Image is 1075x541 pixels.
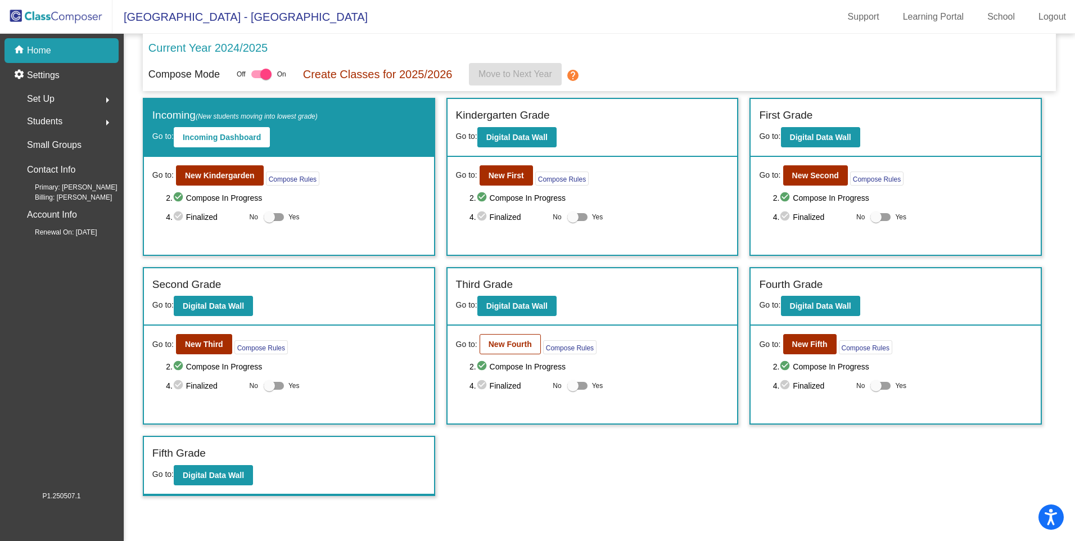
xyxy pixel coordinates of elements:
p: Current Year 2024/2025 [148,39,268,56]
button: Digital Data Wall [477,296,557,316]
label: Third Grade [456,277,513,293]
span: Move to Next Year [479,69,553,79]
span: 4. Finalized [773,379,851,393]
b: New Second [792,171,839,180]
button: Incoming Dashboard [174,127,270,147]
span: Go to: [152,300,174,309]
mat-icon: check_circle [173,210,186,224]
span: Go to: [152,339,174,350]
p: Settings [27,69,60,82]
span: Yes [288,210,300,224]
button: New Third [176,334,232,354]
span: Renewal On: [DATE] [17,227,97,237]
span: Students [27,114,62,129]
b: New Third [185,340,223,349]
span: 4. Finalized [469,379,547,393]
mat-icon: check_circle [476,379,490,393]
label: Fifth Grade [152,445,206,462]
p: Contact Info [27,162,75,178]
p: Create Classes for 2025/2026 [303,66,453,83]
mat-icon: check_circle [476,191,490,205]
b: Digital Data Wall [183,471,244,480]
button: Digital Data Wall [477,127,557,147]
span: 2. Compose In Progress [166,360,425,373]
mat-icon: settings [13,69,27,82]
span: Go to: [456,339,477,350]
span: (New students moving into lowest grade) [196,112,318,120]
p: Home [27,44,51,57]
button: Digital Data Wall [174,296,253,316]
mat-icon: arrow_right [101,93,114,107]
button: New Kindergarden [176,165,264,186]
span: Go to: [759,132,780,141]
span: 4. Finalized [166,379,243,393]
b: Digital Data Wall [486,301,548,310]
span: On [277,69,286,79]
span: 4. Finalized [773,210,851,224]
span: Go to: [152,132,174,141]
span: Go to: [456,132,477,141]
span: 2. Compose In Progress [166,191,425,205]
a: Logout [1029,8,1075,26]
mat-icon: check_circle [779,379,793,393]
span: 2. Compose In Progress [773,191,1032,205]
button: Digital Data Wall [174,465,253,485]
span: [GEOGRAPHIC_DATA] - [GEOGRAPHIC_DATA] [112,8,368,26]
mat-icon: check_circle [476,360,490,373]
b: Digital Data Wall [790,133,851,142]
span: No [553,212,561,222]
button: Move to Next Year [469,63,562,85]
span: Go to: [152,470,174,479]
button: New Fifth [783,334,837,354]
b: Digital Data Wall [486,133,548,142]
span: No [856,212,865,222]
p: Small Groups [27,137,82,153]
mat-icon: check_circle [173,379,186,393]
a: School [978,8,1024,26]
span: Primary: [PERSON_NAME] [17,182,118,192]
span: Go to: [456,169,477,181]
mat-icon: check_circle [779,360,793,373]
span: Billing: [PERSON_NAME] [17,192,112,202]
label: Incoming [152,107,318,124]
label: Kindergarten Grade [456,107,550,124]
mat-icon: check_circle [779,191,793,205]
b: Digital Data Wall [790,301,851,310]
a: Support [839,8,888,26]
p: Account Info [27,207,77,223]
span: 2. Compose In Progress [469,360,729,373]
p: Compose Mode [148,67,220,82]
span: Go to: [456,300,477,309]
span: Yes [592,379,603,393]
button: New Fourth [480,334,541,354]
mat-icon: check_circle [173,191,186,205]
b: Digital Data Wall [183,301,244,310]
span: Yes [288,379,300,393]
span: Go to: [759,169,780,181]
b: Incoming Dashboard [183,133,261,142]
span: 4. Finalized [469,210,547,224]
mat-icon: check_circle [476,210,490,224]
button: Compose Rules [543,340,597,354]
mat-icon: arrow_right [101,116,114,129]
a: Learning Portal [894,8,973,26]
label: Fourth Grade [759,277,823,293]
button: New First [480,165,533,186]
span: No [250,381,258,391]
span: Off [237,69,246,79]
span: Go to: [759,300,780,309]
button: Compose Rules [535,172,589,186]
button: Compose Rules [850,172,904,186]
label: Second Grade [152,277,222,293]
span: Yes [895,210,906,224]
span: No [856,381,865,391]
span: Go to: [759,339,780,350]
span: Yes [895,379,906,393]
mat-icon: check_circle [779,210,793,224]
b: New First [489,171,524,180]
mat-icon: help [566,69,580,82]
mat-icon: check_circle [173,360,186,373]
mat-icon: home [13,44,27,57]
span: Set Up [27,91,55,107]
button: Compose Rules [839,340,892,354]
